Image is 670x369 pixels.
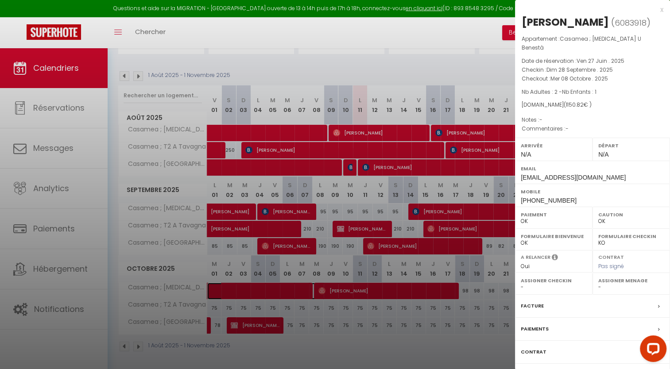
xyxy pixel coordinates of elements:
[521,174,626,181] span: [EMAIL_ADDRESS][DOMAIN_NAME]
[598,262,624,270] span: Pas signé
[552,254,558,263] i: Sélectionner OUI si vous souhaiter envoyer les séquences de messages post-checkout
[577,57,624,65] span: Ven 27 Juin . 2025
[550,75,608,82] span: Mer 08 Octobre . 2025
[615,17,647,28] span: 6083918
[521,164,664,173] label: Email
[611,16,651,29] span: ( )
[522,115,663,124] p: Notes :
[521,210,587,219] label: Paiement
[598,276,664,285] label: Assigner Menage
[522,65,663,74] p: Checkin :
[521,197,577,204] span: [PHONE_NUMBER]
[515,4,663,15] div: x
[522,57,663,65] p: Date de réservation :
[598,141,664,150] label: Départ
[566,101,584,108] span: 1150.82
[522,74,663,83] p: Checkout :
[565,125,569,132] span: -
[521,141,587,150] label: Arrivée
[562,88,596,96] span: Nb Enfants : 1
[633,332,670,369] iframe: LiveChat chat widget
[539,116,542,123] span: -
[522,35,663,52] p: Appartement :
[598,151,608,158] span: N/A
[598,254,624,259] label: Contrat
[564,101,592,108] span: ( € )
[521,301,544,311] label: Facture
[521,187,664,196] label: Mobile
[598,210,664,219] label: Caution
[522,35,641,51] span: Casamea ; [MEDICAL_DATA] U Benestà
[522,124,663,133] p: Commentaires :
[522,101,663,109] div: [DOMAIN_NAME]
[521,254,550,261] label: A relancer
[598,232,664,241] label: Formulaire Checkin
[546,66,613,73] span: Dim 28 Septembre . 2025
[521,347,546,357] label: Contrat
[521,151,531,158] span: N/A
[521,276,587,285] label: Assigner Checkin
[522,15,609,29] div: [PERSON_NAME]
[521,232,587,241] label: Formulaire Bienvenue
[522,88,596,96] span: Nb Adultes : 2 -
[521,324,549,334] label: Paiements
